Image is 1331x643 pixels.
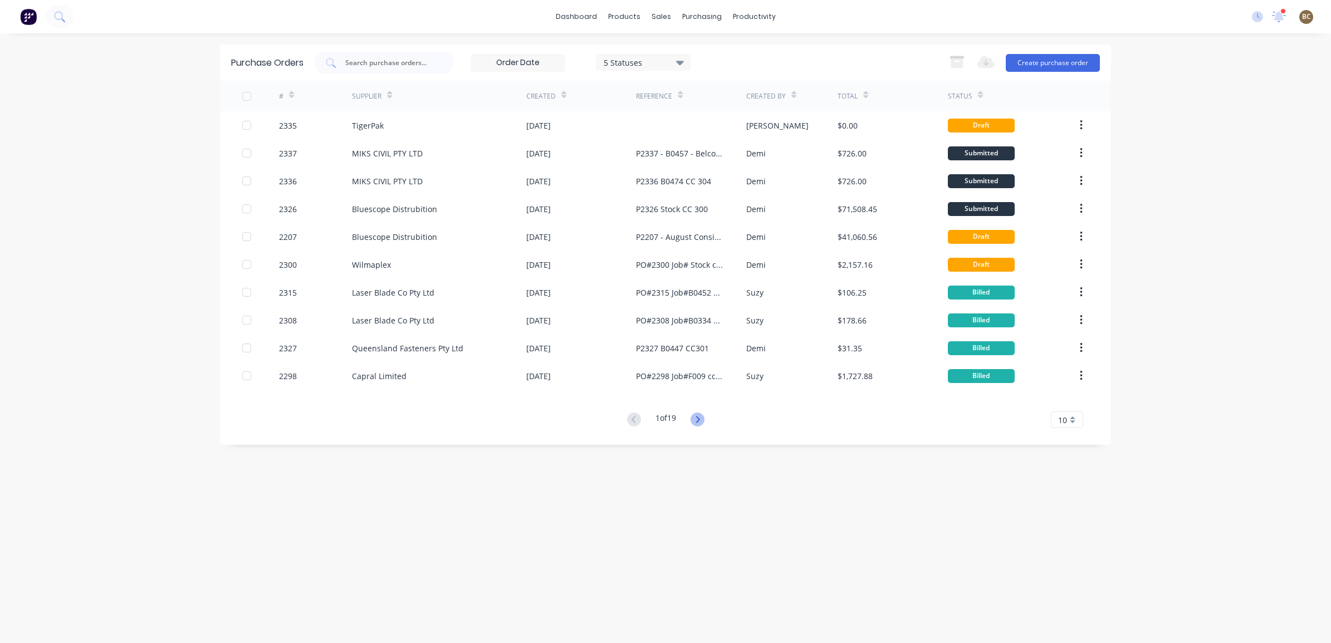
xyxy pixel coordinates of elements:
[746,120,809,131] div: [PERSON_NAME]
[352,259,391,271] div: Wilmaplex
[526,370,551,382] div: [DATE]
[352,287,434,298] div: Laser Blade Co Pty Ltd
[636,91,672,101] div: Reference
[746,231,766,243] div: Demi
[746,203,766,215] div: Demi
[838,370,873,382] div: $1,727.88
[279,203,297,215] div: 2326
[746,370,764,382] div: Suzy
[279,91,283,101] div: #
[636,259,723,271] div: PO#2300 Job# Stock cc#230
[838,315,867,326] div: $178.66
[646,8,677,25] div: sales
[352,148,423,159] div: MIKS CIVIL PTY LTD
[636,370,723,382] div: PO#2298 Job#F009 cc#302
[838,259,873,271] div: $2,157.16
[526,148,551,159] div: [DATE]
[526,203,551,215] div: [DATE]
[352,120,384,131] div: TigerPak
[603,8,646,25] div: products
[838,120,858,131] div: $0.00
[352,231,437,243] div: Bluescope Distrubition
[636,315,723,326] div: PO#2308 Job#B0334 cc#302
[526,175,551,187] div: [DATE]
[838,91,858,101] div: Total
[727,8,781,25] div: productivity
[636,287,723,298] div: PO#2315 Job#B0452 cc#302
[636,203,708,215] div: P2326 Stock CC 300
[526,287,551,298] div: [DATE]
[526,120,551,131] div: [DATE]
[636,148,723,159] div: P2337 - B0457 - Belcorp - CC304
[352,175,423,187] div: MIKS CIVIL PTY LTD
[526,91,556,101] div: Created
[636,175,711,187] div: P2336 B0474 CC 304
[550,8,603,25] a: dashboard
[655,412,676,428] div: 1 of 19
[231,56,304,70] div: Purchase Orders
[838,287,867,298] div: $106.25
[279,315,297,326] div: 2308
[352,315,434,326] div: Laser Blade Co Pty Ltd
[746,91,786,101] div: Created By
[838,203,877,215] div: $71,508.45
[20,8,37,25] img: Factory
[746,342,766,354] div: Demi
[1006,54,1100,72] button: Create purchase order
[526,231,551,243] div: [DATE]
[1302,12,1311,22] span: BC
[279,120,297,131] div: 2335
[352,342,463,354] div: Queensland Fasteners Pty Ltd
[838,148,867,159] div: $726.00
[746,148,766,159] div: Demi
[746,259,766,271] div: Demi
[526,342,551,354] div: [DATE]
[948,91,972,101] div: Status
[948,202,1015,216] div: Submitted
[279,370,297,382] div: 2298
[948,341,1015,355] div: Billed
[746,315,764,326] div: Suzy
[746,175,766,187] div: Demi
[838,231,877,243] div: $41,060.56
[352,370,407,382] div: Capral Limited
[838,342,862,354] div: $31.35
[604,56,683,68] div: 5 Statuses
[352,91,381,101] div: Supplier
[948,146,1015,160] div: Submitted
[636,231,723,243] div: P2207 - August Consignment
[279,342,297,354] div: 2327
[1058,414,1067,426] span: 10
[279,148,297,159] div: 2337
[526,315,551,326] div: [DATE]
[948,313,1015,327] div: Billed
[636,342,709,354] div: P2327 B0447 CC301
[948,258,1015,272] div: Draft
[526,259,551,271] div: [DATE]
[471,55,565,71] input: Order Date
[279,175,297,187] div: 2336
[746,287,764,298] div: Suzy
[344,57,437,68] input: Search purchase orders...
[948,286,1015,300] div: Billed
[838,175,867,187] div: $726.00
[279,287,297,298] div: 2315
[948,230,1015,244] div: Draft
[677,8,727,25] div: purchasing
[279,231,297,243] div: 2207
[948,119,1015,132] div: Draft
[279,259,297,271] div: 2300
[352,203,437,215] div: Bluescope Distrubition
[948,369,1015,383] div: Billed
[948,174,1015,188] div: Submitted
